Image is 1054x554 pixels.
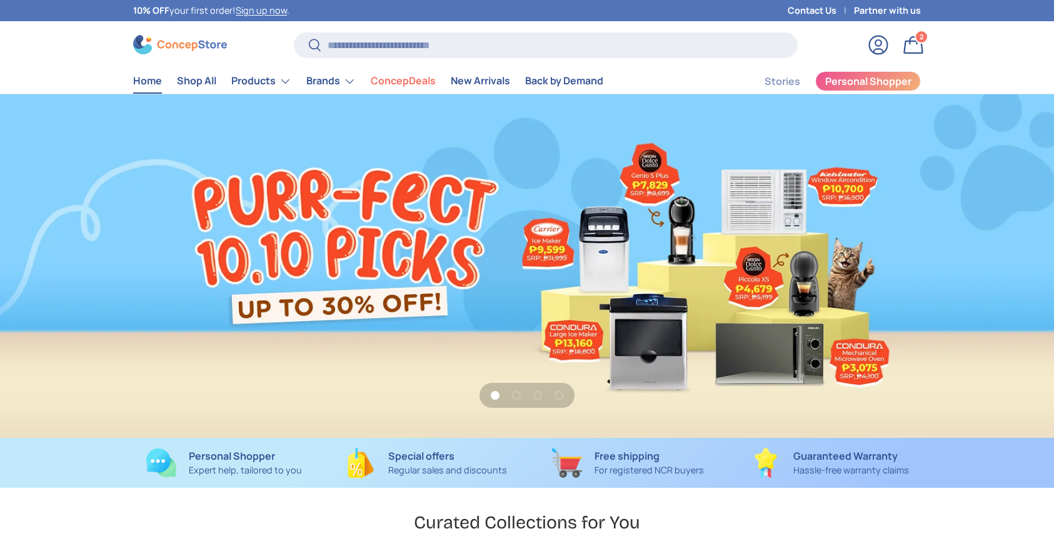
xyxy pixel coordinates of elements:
a: New Arrivals [451,69,510,93]
a: Products [231,69,291,94]
span: Personal Shopper [825,76,911,86]
a: Guaranteed Warranty Hassle-free warranty claims [739,448,921,478]
a: Personal Shopper Expert help, tailored to you [133,448,315,478]
a: Home [133,69,162,93]
strong: Special offers [388,449,454,463]
p: For registered NCR buyers [595,463,704,477]
a: Special offers Regular sales and discounts [335,448,517,478]
a: Sign up now [236,4,287,16]
strong: Free shipping [595,449,660,463]
strong: Guaranteed Warranty [793,449,898,463]
summary: Brands [299,69,363,94]
a: Personal Shopper [815,71,921,91]
strong: Personal Shopper [189,449,275,463]
a: Shop All [177,69,216,93]
strong: 10% OFF [133,4,169,16]
a: Contact Us [788,4,854,17]
a: ConcepDeals [371,69,436,93]
p: Hassle-free warranty claims [793,463,909,477]
span: 2 [920,32,924,41]
img: ConcepStore [133,35,227,54]
a: Stories [765,69,800,94]
p: Expert help, tailored to you [189,463,302,477]
a: Brands [306,69,356,94]
p: your first order! . [133,4,289,17]
a: Free shipping For registered NCR buyers [537,448,719,478]
a: Partner with us [854,4,921,17]
a: Back by Demand [525,69,603,93]
h2: Curated Collections for You [414,511,640,534]
summary: Products [224,69,299,94]
nav: Secondary [735,69,921,94]
nav: Primary [133,69,603,94]
p: Regular sales and discounts [388,463,507,477]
